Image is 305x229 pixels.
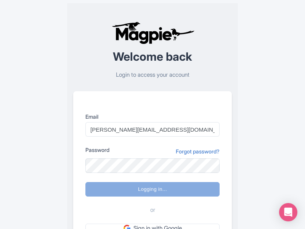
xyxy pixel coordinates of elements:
input: you@example.com [85,122,220,137]
span: or [150,206,155,214]
a: Forgot password? [176,147,220,155]
img: logo-ab69f6fb50320c5b225c76a69d11143b.png [110,21,196,44]
input: Logging in... [85,182,220,197]
label: Email [85,113,220,121]
p: Login to access your account [73,71,232,79]
h2: Welcome back [73,50,232,63]
div: Open Intercom Messenger [279,203,297,221]
label: Password [85,146,109,154]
